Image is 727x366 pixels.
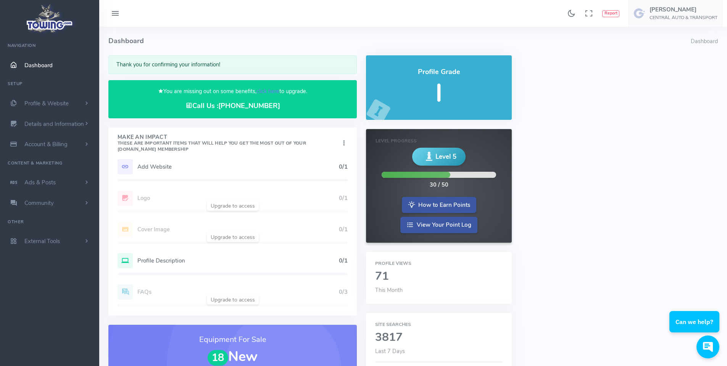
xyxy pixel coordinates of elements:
li: Dashboard [691,37,718,46]
a: How to Earn Points [402,197,476,213]
h3: Equipment For Sale [118,334,348,345]
h4: Call Us : [118,102,348,110]
span: Last 7 Days [375,347,405,355]
h2: 3817 [375,331,502,344]
h6: Site Searches [375,322,502,327]
span: Ads & Posts [24,179,56,186]
span: Dashboard [24,61,53,69]
h2: 71 [375,270,502,283]
h5: 0/1 [339,258,348,264]
span: Community [24,199,54,207]
h6: Profile Views [375,261,502,266]
h4: Profile Grade [375,68,502,76]
span: External Tools [24,237,60,245]
h6: CENTRAL AUTO & TRANSPORT [650,15,717,20]
span: Account & Billing [24,140,68,148]
a: View Your Point Log [400,217,477,233]
p: You are missing out on some benefits, to upgrade. [118,87,348,96]
h5: [PERSON_NAME] [650,6,717,13]
img: user-image [634,7,646,19]
span: This Month [375,286,403,294]
div: Thank you for confirming your information! [108,55,357,74]
img: logo [24,2,76,35]
h5: Add Website [137,164,339,170]
h5: Profile Description [137,258,339,264]
h5: I [375,80,502,107]
a: click here [256,87,279,95]
button: Report [602,10,619,17]
h4: Dashboard [108,27,691,55]
span: Profile & Website [24,100,69,107]
h4: Make An Impact [118,134,340,153]
h1: New [118,349,348,365]
h5: 0/1 [339,164,348,170]
span: 18 [208,350,228,366]
iframe: Conversations [664,290,727,366]
span: Level 5 [435,152,456,161]
small: These are important items that will help you get the most out of your [DOMAIN_NAME] Membership [118,140,306,152]
h6: Level Progress [376,139,502,143]
a: [PHONE_NUMBER] [218,101,280,110]
span: Details and Information [24,120,84,128]
div: 30 / 50 [430,181,448,189]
